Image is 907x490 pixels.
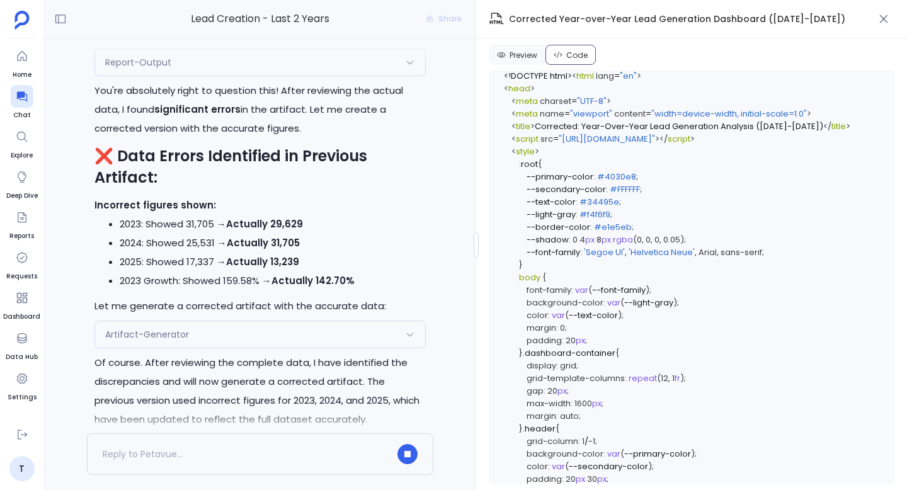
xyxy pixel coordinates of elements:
[516,108,538,120] span: meta
[519,158,521,170] span: :
[597,171,636,183] span: #4030e8
[508,83,530,94] span: head
[565,460,569,472] span: (
[607,448,620,460] span: var
[576,334,585,346] span: px
[11,125,33,161] a: Explore
[565,309,569,321] span: (
[540,108,564,120] span: name
[596,70,614,82] span: lang
[657,372,661,384] span: (
[672,372,675,384] span: 1
[527,309,548,321] span: color
[527,397,571,409] span: max-width
[3,312,40,322] span: Dashboard
[105,328,189,341] span: Artifact-Generator
[573,234,578,246] span: 0
[527,297,603,309] span: background-color
[577,95,607,107] span: "UTF-8"
[695,448,697,460] span: ;
[509,13,845,25] span: Corrected Year-over-Year Lead Generation Dashboard ([DATE]-[DATE])
[530,120,535,132] span: >
[610,183,640,195] span: #FFFFFF
[587,473,597,485] span: 30
[699,246,717,258] span: Arial
[642,234,644,246] span: ,
[624,448,691,460] span: --primary-color
[567,385,569,397] span: ;
[572,70,576,82] span: <
[622,309,624,321] span: ;
[511,133,516,145] span: <
[651,234,653,246] span: ,
[565,322,567,334] span: ;
[545,45,596,65] button: Code
[527,322,556,334] span: margin
[574,397,592,409] span: 1600
[571,284,573,296] span: :
[544,385,545,397] span: :
[594,221,632,233] span: #e1e5eb
[11,85,33,120] a: Chat
[527,171,593,183] span: --primary-color
[511,108,516,120] span: <
[226,217,303,231] strong: Actually 29,629
[11,151,33,161] span: Explore
[646,284,649,296] span: )
[527,473,562,485] span: padding
[548,460,550,472] span: :
[570,108,612,120] span: "viewport"
[11,70,33,80] span: Home
[655,133,659,145] span: >
[602,397,603,409] span: ;
[504,83,508,94] span: <
[516,133,539,145] span: script
[592,284,646,296] span: --font-family
[540,95,571,107] span: charset
[579,410,581,422] span: ;
[603,297,605,309] span: :
[579,196,619,208] span: #34495e
[593,171,595,183] span: :
[527,334,562,346] span: padding
[519,423,523,435] span: }
[94,353,426,429] p: Of course. After reviewing the complete data, I have identified the discrepancies and will now ge...
[576,196,578,208] span: :
[557,385,567,397] span: px
[527,385,544,397] span: gap
[603,448,605,460] span: :
[552,460,565,472] span: var
[613,234,633,246] span: rgba
[717,246,719,258] span: ,
[511,95,516,107] span: <
[607,297,620,309] span: var
[527,246,580,258] span: --font-family
[120,271,426,290] li: 2023 Growth: Showed 159.58% →
[566,50,588,60] span: Code
[519,259,523,271] span: }
[6,327,38,362] a: Data Hub
[559,133,655,145] span: "[URL][DOMAIN_NAME]"
[684,234,686,246] span: ;
[646,234,651,246] span: 0
[668,372,670,384] span: ,
[6,246,37,282] a: Requests
[576,473,585,485] span: px
[597,473,607,485] span: px
[721,246,762,258] span: sans-serif
[588,435,595,447] span: -1
[629,372,657,384] span: repeat
[576,70,594,82] span: html
[575,284,588,296] span: var
[11,45,33,80] a: Home
[618,309,622,321] span: )
[637,234,642,246] span: 0
[94,145,426,188] h2: ❌ Data Errors Identified in Previous Artifact:
[527,208,576,220] span: --light-gray
[632,221,634,233] span: ;
[569,460,648,472] span: --secondary-color
[527,435,578,447] span: grid-column
[527,372,625,384] span: grid-template-columns
[94,81,426,138] p: You're absolutely right to question this! After reviewing the actual data, I found in the artifac...
[9,456,35,481] a: T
